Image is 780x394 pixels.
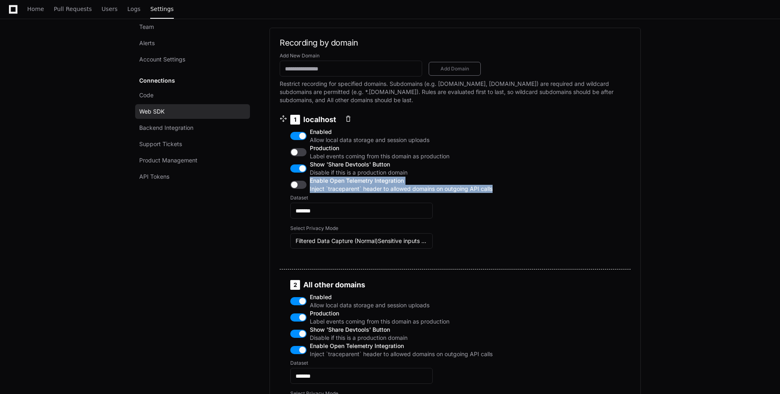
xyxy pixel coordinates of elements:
[290,360,493,366] label: Dataset
[135,153,250,168] a: Product Management
[139,91,153,99] span: Code
[310,185,493,193] span: Inject `traceparent` header to allowed domains on outgoing API calls
[310,350,493,358] span: Inject `traceparent` header to allowed domains on outgoing API calls
[310,136,493,144] span: Allow local data storage and session uploads
[139,23,154,31] span: Team
[290,225,493,232] label: Select Privacy Mode
[150,7,173,11] span: Settings
[310,309,493,317] span: Production
[139,124,193,132] span: Backend Integration
[310,326,493,334] span: Show 'Share Devtools' Button
[310,317,493,326] span: Label events coming from this domain as production
[135,120,250,135] a: Backend Integration
[102,7,118,11] span: Users
[139,173,169,181] span: API Tokens
[290,115,300,125] div: 1
[280,80,631,104] p: Restrict recording for specified domains. Subdomains (e.g. [DOMAIN_NAME], [DOMAIN_NAME]) are requ...
[135,20,250,34] a: Team
[434,66,475,72] span: Add Domain
[310,169,493,177] span: Disable if this is a production domain
[310,334,493,342] span: Disable if this is a production domain
[310,342,493,350] span: Enable Open Telemetry Integration
[135,104,250,119] a: Web SDK
[310,293,493,301] span: Enabled
[135,169,250,184] a: API Tokens
[139,156,197,164] span: Product Management
[139,140,182,148] span: Support Tickets
[139,55,185,63] span: Account Settings
[135,36,250,50] a: Alerts
[290,195,493,201] label: Dataset
[310,128,493,136] span: Enabled
[139,39,155,47] span: Alerts
[290,115,493,125] h5: localhost
[127,7,140,11] span: Logs
[290,280,493,290] h5: All other domains
[27,7,44,11] span: Home
[280,38,631,48] h2: Recording by domain
[280,53,631,59] label: Add New Domain
[139,107,164,116] span: Web SDK
[135,52,250,67] a: Account Settings
[310,144,493,152] span: Production
[310,301,493,309] span: Allow local data storage and session uploads
[54,7,92,11] span: Pull Requests
[310,177,493,185] span: Enable Open Telemetry Integration
[429,62,481,76] button: Add Domain
[135,137,250,151] a: Support Tickets
[135,88,250,103] a: Code
[310,160,493,169] span: Show 'Share Devtools' Button
[310,152,493,160] span: Label events coming from this domain as production
[290,280,300,290] div: 2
